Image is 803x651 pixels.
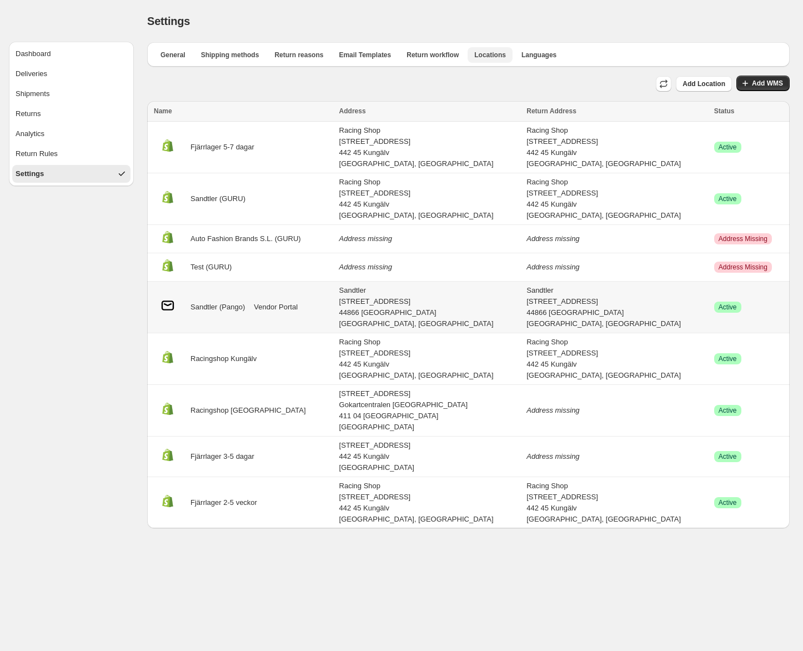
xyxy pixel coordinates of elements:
[159,228,177,246] img: Managed location
[159,188,177,206] img: Managed location
[12,125,131,143] button: Analytics
[676,76,732,92] button: Add Location
[719,498,737,507] span: Active
[154,446,333,467] div: Fjärrlager 3-5 dagar
[526,263,579,271] i: Address missing
[16,168,44,179] div: Settings
[526,337,707,381] div: Racing Shop [STREET_ADDRESS] 442 45 Kungälv [GEOGRAPHIC_DATA], [GEOGRAPHIC_DATA]
[159,446,177,464] img: Managed location
[154,297,333,318] div: Sandtler (Pango)
[154,107,172,115] span: Name
[154,492,333,513] div: Fjärrlager 2-5 veckor
[201,51,259,59] span: Shipping methods
[16,48,51,59] div: Dashboard
[274,51,323,59] span: Return reasons
[159,348,177,366] img: Managed location
[719,143,737,152] span: Active
[719,303,737,312] span: Active
[682,79,725,88] span: Add Location
[526,125,707,169] div: Racing Shop [STREET_ADDRESS] 442 45 Kungälv [GEOGRAPHIC_DATA], [GEOGRAPHIC_DATA]
[154,348,333,369] div: Racingshop Kungälv
[339,234,392,243] i: Address missing
[147,15,190,27] span: Settings
[526,285,707,329] div: Sandtler [STREET_ADDRESS] 44866 [GEOGRAPHIC_DATA] [GEOGRAPHIC_DATA], [GEOGRAPHIC_DATA]
[339,285,520,329] div: Sandtler [STREET_ADDRESS] 44866 [GEOGRAPHIC_DATA] [GEOGRAPHIC_DATA], [GEOGRAPHIC_DATA]
[736,76,790,91] button: Add WMS
[12,105,131,123] button: Returns
[339,51,391,59] span: Email Templates
[474,51,506,59] span: Locations
[154,137,333,158] div: Fjärrlager 5-7 dagar
[719,406,737,415] span: Active
[254,302,298,313] a: Vendor Portal
[12,145,131,163] button: Return Rules
[339,107,366,115] span: Address
[752,79,783,88] span: Add WMS
[526,406,579,414] i: Address missing
[159,400,177,418] img: Managed location
[719,194,737,203] span: Active
[159,492,177,510] img: Managed location
[16,68,47,79] div: Deliveries
[406,51,459,59] span: Return workflow
[16,108,41,119] div: Returns
[339,440,520,473] div: [STREET_ADDRESS] 442 45 Kungälv [GEOGRAPHIC_DATA]
[16,148,58,159] div: Return Rules
[719,234,767,243] span: Address Missing
[339,125,520,169] div: Racing Shop [STREET_ADDRESS] 442 45 Kungälv [GEOGRAPHIC_DATA], [GEOGRAPHIC_DATA]
[339,263,392,271] i: Address missing
[719,354,737,363] span: Active
[719,263,767,272] span: Address Missing
[526,234,579,243] i: Address missing
[159,137,177,154] img: Managed location
[12,85,131,103] button: Shipments
[714,107,735,115] span: Status
[526,107,576,115] span: Return Address
[339,480,520,525] div: Racing Shop [STREET_ADDRESS] 442 45 Kungälv [GEOGRAPHIC_DATA], [GEOGRAPHIC_DATA]
[339,177,520,221] div: Racing Shop [STREET_ADDRESS] 442 45 Kungälv [GEOGRAPHIC_DATA], [GEOGRAPHIC_DATA]
[339,388,520,433] div: [STREET_ADDRESS] Gokartcentralen [GEOGRAPHIC_DATA] 411 04 [GEOGRAPHIC_DATA] [GEOGRAPHIC_DATA]
[16,128,44,139] div: Analytics
[526,452,579,460] i: Address missing
[521,51,556,59] span: Languages
[16,88,49,99] div: Shipments
[159,257,177,274] img: Managed location
[719,452,737,461] span: Active
[12,45,131,63] button: Dashboard
[154,228,333,249] div: Auto Fashion Brands S.L. (GURU)
[154,188,333,209] div: Sandtler (GURU)
[154,257,333,278] div: Test (GURU)
[12,165,131,183] button: Settings
[526,480,707,525] div: Racing Shop [STREET_ADDRESS] 442 45 Kungälv [GEOGRAPHIC_DATA], [GEOGRAPHIC_DATA]
[526,177,707,221] div: Racing Shop [STREET_ADDRESS] 442 45 Kungälv [GEOGRAPHIC_DATA], [GEOGRAPHIC_DATA]
[160,51,185,59] span: General
[12,65,131,83] button: Deliveries
[339,337,520,381] div: Racing Shop [STREET_ADDRESS] 442 45 Kungälv [GEOGRAPHIC_DATA], [GEOGRAPHIC_DATA]
[154,400,333,421] div: Racingshop [GEOGRAPHIC_DATA]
